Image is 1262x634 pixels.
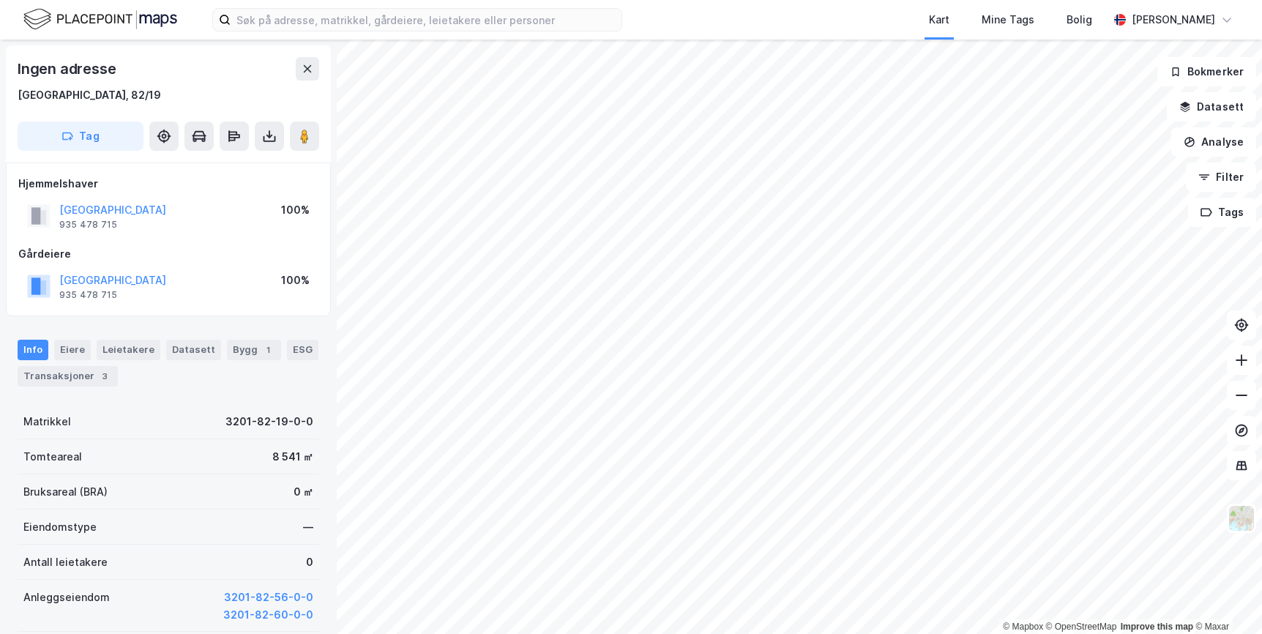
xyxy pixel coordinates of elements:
div: 0 ㎡ [294,483,313,501]
div: 1 [261,343,275,357]
div: 3201-82-19-0-0 [225,413,313,430]
div: Bolig [1067,11,1092,29]
div: Kontrollprogram for chat [1189,564,1262,634]
div: Anleggseiendom [23,589,110,606]
div: 935 478 715 [59,219,117,231]
div: 3 [97,369,112,384]
button: Bokmerker [1157,57,1256,86]
div: Matrikkel [23,413,71,430]
div: 935 478 715 [59,289,117,301]
div: [PERSON_NAME] [1132,11,1215,29]
input: Søk på adresse, matrikkel, gårdeiere, leietakere eller personer [231,9,621,31]
div: Bruksareal (BRA) [23,483,108,501]
a: Mapbox [1003,622,1043,632]
div: Antall leietakere [23,553,108,571]
div: Leietakere [97,340,160,360]
div: Eiendomstype [23,518,97,536]
button: Tags [1188,198,1256,227]
div: 100% [281,201,310,219]
button: 3201-82-60-0-0 [223,606,313,624]
div: Eiere [54,340,91,360]
div: ESG [287,340,318,360]
div: — [303,518,313,536]
div: Mine Tags [982,11,1034,29]
div: Kart [929,11,949,29]
div: 0 [306,553,313,571]
button: 3201-82-56-0-0 [224,589,313,606]
div: Datasett [166,340,221,360]
iframe: Chat Widget [1189,564,1262,634]
button: Analyse [1171,127,1256,157]
button: Filter [1186,163,1256,192]
div: 8 541 ㎡ [272,448,313,466]
a: OpenStreetMap [1046,622,1117,632]
div: Ingen adresse [18,57,119,81]
a: Improve this map [1121,622,1193,632]
button: Datasett [1167,92,1256,122]
div: 100% [281,272,310,289]
div: Info [18,340,48,360]
img: logo.f888ab2527a4732fd821a326f86c7f29.svg [23,7,177,32]
button: Tag [18,122,143,151]
img: Z [1228,504,1255,532]
div: Gårdeiere [18,245,318,263]
div: Hjemmelshaver [18,175,318,193]
div: Transaksjoner [18,366,118,387]
div: [GEOGRAPHIC_DATA], 82/19 [18,86,161,104]
div: Bygg [227,340,281,360]
div: Tomteareal [23,448,82,466]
